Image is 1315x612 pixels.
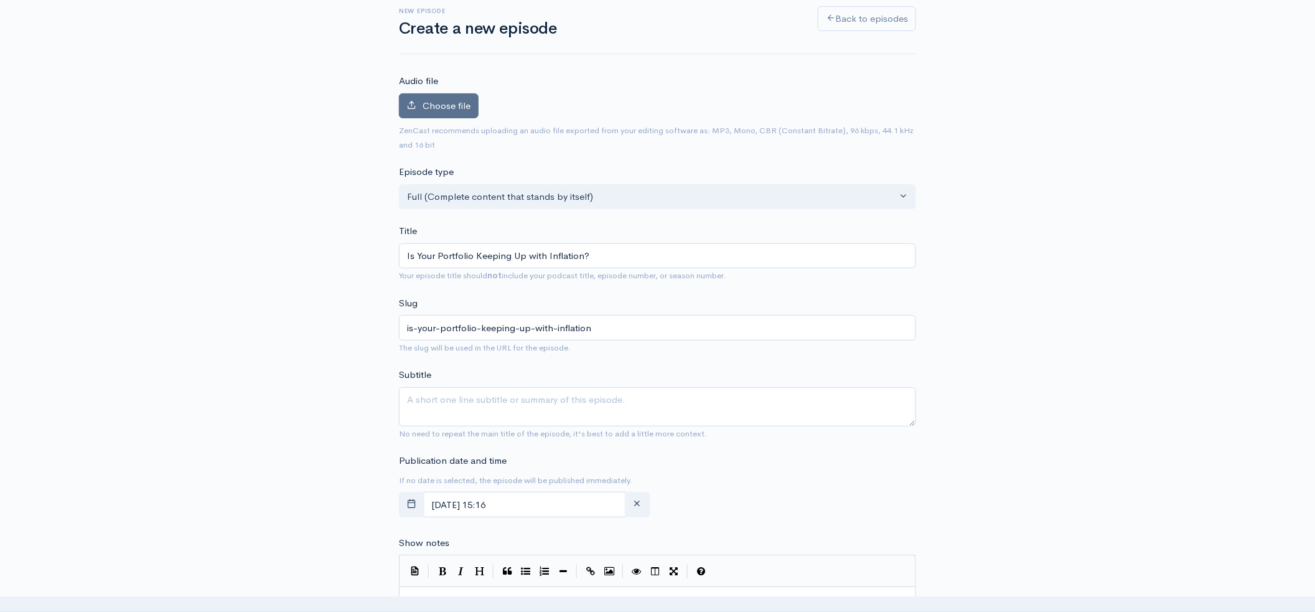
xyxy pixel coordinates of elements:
[399,454,507,468] label: Publication date and time
[399,368,431,382] label: Subtitle
[535,562,554,581] button: Numbered List
[646,562,665,581] button: Toggle Side by Side
[399,428,707,439] small: No need to repeat the main title of the episode, it's best to add a little more context.
[399,536,449,550] label: Show notes
[399,20,803,38] h1: Create a new episode
[406,561,424,580] button: Insert Show Notes Template
[399,7,803,14] h6: New episode
[581,562,600,581] button: Create Link
[498,562,517,581] button: Quote
[399,243,916,269] input: What is the episode's title?
[399,492,424,517] button: toggle
[627,562,646,581] button: Toggle Preview
[818,6,916,32] a: Back to episodes
[433,562,452,581] button: Bold
[493,565,494,579] i: |
[399,184,916,210] button: Full (Complete content that stands by itself)
[600,562,619,581] button: Insert Image
[423,100,470,111] span: Choose file
[554,562,573,581] button: Insert Horizontal Line
[625,492,650,517] button: clear
[452,562,470,581] button: Italic
[399,315,916,341] input: title-of-episode
[399,125,914,150] small: ZenCast recommends uploading an audio file exported from your editing software as: MP3, Mono, CBR...
[399,74,438,88] label: Audio file
[470,562,489,581] button: Heading
[687,565,688,579] i: |
[399,270,726,281] small: Your episode title should include your podcast title, episode number, or season number.
[399,296,418,311] label: Slug
[399,475,632,486] small: If no date is selected, the episode will be published immediately.
[487,270,502,281] strong: not
[692,562,711,581] button: Markdown Guide
[665,562,683,581] button: Toggle Fullscreen
[407,190,897,204] div: Full (Complete content that stands by itself)
[517,562,535,581] button: Generic List
[399,342,571,353] small: The slug will be used in the URL for the episode.
[399,165,454,179] label: Episode type
[399,224,417,238] label: Title
[576,565,578,579] i: |
[622,565,624,579] i: |
[428,565,429,579] i: |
